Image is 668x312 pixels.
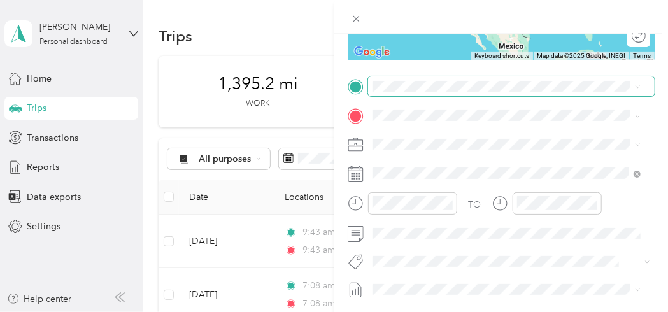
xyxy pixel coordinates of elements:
[474,52,529,60] button: Keyboard shortcuts
[351,44,393,60] a: Open this area in Google Maps (opens a new window)
[468,198,481,211] div: TO
[351,44,393,60] img: Google
[537,52,625,59] span: Map data ©2025 Google, INEGI
[597,241,668,312] iframe: Everlance-gr Chat Button Frame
